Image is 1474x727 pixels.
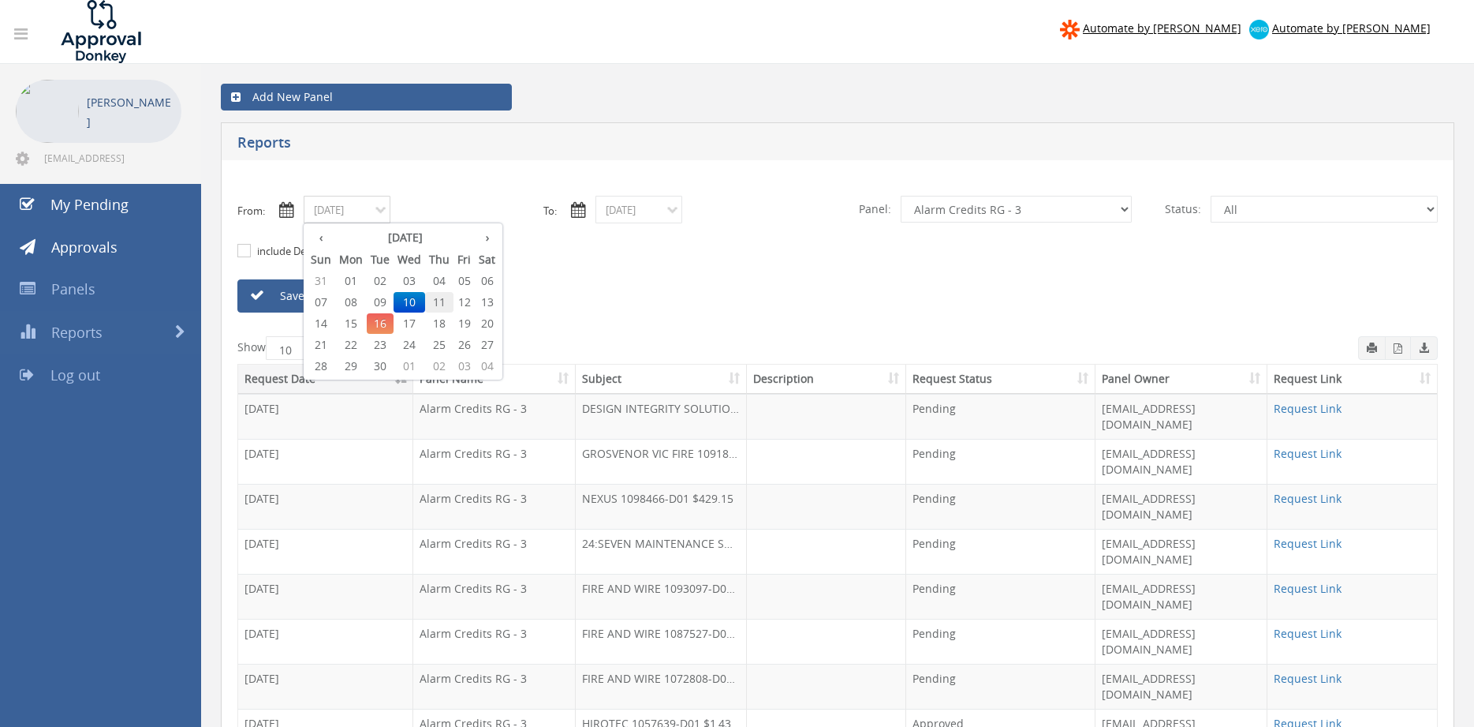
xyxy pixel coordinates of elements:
span: 11 [425,292,453,313]
span: Approvals [51,238,118,257]
span: 17 [394,313,425,334]
td: [DATE] [238,619,413,664]
th: Request Status: activate to sort column ascending [906,365,1095,394]
td: [EMAIL_ADDRESS][DOMAIN_NAME] [1095,394,1268,439]
span: 14 [307,313,335,334]
span: 23 [367,335,394,355]
td: [DATE] [238,574,413,619]
td: [DATE] [238,484,413,529]
td: Alarm Credits RG - 3 [413,574,576,619]
td: [EMAIL_ADDRESS][DOMAIN_NAME] [1095,574,1268,619]
span: Panels [51,279,95,298]
a: Request Link [1274,446,1342,461]
span: 01 [335,271,367,291]
h5: Reports [237,135,1080,155]
a: Request Link [1274,581,1342,596]
th: Sun [307,249,335,271]
span: 09 [367,292,394,313]
span: 20 [475,313,499,334]
a: Request Link [1274,536,1342,551]
span: 01 [394,356,425,377]
td: [EMAIL_ADDRESS][DOMAIN_NAME] [1095,619,1268,664]
a: Request Link [1274,491,1342,506]
span: My Pending [50,195,129,214]
td: Alarm Credits RG - 3 [413,394,576,439]
span: 26 [453,335,475,355]
th: [DATE] [335,227,475,249]
span: 24 [394,335,425,355]
img: xero-logo.png [1249,20,1269,39]
td: [DATE] [238,529,413,574]
td: Alarm Credits RG - 3 [413,529,576,574]
span: 28 [307,356,335,377]
td: Pending [906,529,1095,574]
th: Request Date: activate to sort column descending [238,365,413,394]
td: Pending [906,439,1095,484]
td: [EMAIL_ADDRESS][DOMAIN_NAME] [1095,664,1268,709]
span: 27 [475,335,499,355]
td: FIRE AND WIRE 1072808-D01 $102.30 [576,664,747,709]
td: [EMAIL_ADDRESS][DOMAIN_NAME] [1095,529,1268,574]
td: Alarm Credits RG - 3 [413,664,576,709]
span: Reports [51,323,103,342]
span: 05 [453,271,475,291]
th: ‹ [307,227,335,249]
td: FIRE AND WIRE 1087527-D01 $1,012.00 [576,619,747,664]
td: NEXUS 1098466-D01 $429.15 [576,484,747,529]
th: Description: activate to sort column ascending [747,365,906,394]
th: Tue [367,249,394,271]
span: 13 [475,292,499,313]
span: 18 [425,313,453,334]
span: 12 [453,292,475,313]
span: 19 [453,313,475,334]
a: Add New Panel [221,84,512,111]
span: 16 [367,313,394,334]
label: Show entries [237,336,362,360]
td: [EMAIL_ADDRESS][DOMAIN_NAME] [1095,439,1268,484]
th: › [475,227,499,249]
td: Pending [906,574,1095,619]
th: Request Link: activate to sort column ascending [1267,365,1437,394]
span: 04 [425,271,453,291]
span: 29 [335,356,367,377]
td: Alarm Credits RG - 3 [413,484,576,529]
span: 25 [425,335,453,355]
span: Panel: [849,196,901,223]
label: From: [237,204,265,219]
th: Thu [425,249,453,271]
a: Request Link [1274,401,1342,416]
th: Fri [453,249,475,271]
span: 31 [307,271,335,291]
td: [DATE] [238,439,413,484]
span: 08 [335,292,367,313]
span: 02 [367,271,394,291]
a: Request Link [1274,626,1342,641]
span: 07 [307,292,335,313]
th: Mon [335,249,367,271]
span: 03 [394,271,425,291]
span: 02 [425,356,453,377]
span: 15 [335,313,367,334]
label: include Description [253,244,347,260]
span: 10 [394,292,425,313]
td: DESIGN INTEGRITY SOLUTIONS 1082174-D01 $1,347.50 [576,394,747,439]
p: [PERSON_NAME] [87,92,174,132]
select: Showentries [266,336,325,360]
span: Status: [1155,196,1211,223]
label: To: [543,204,557,219]
td: [DATE] [238,664,413,709]
td: Pending [906,664,1095,709]
a: Request Link [1274,671,1342,686]
span: Automate by [PERSON_NAME] [1083,21,1241,36]
span: Automate by [PERSON_NAME] [1272,21,1431,36]
img: zapier-logomark.png [1060,20,1080,39]
span: 22 [335,335,367,355]
td: Alarm Credits RG - 3 [413,619,576,664]
span: 03 [453,356,475,377]
td: FIRE AND WIRE 1093097-D01 $253.00 [576,574,747,619]
a: Save [237,279,419,313]
td: [EMAIL_ADDRESS][DOMAIN_NAME] [1095,484,1268,529]
th: Sat [475,249,499,271]
td: GROSVENOR VIC FIRE 1091862-D01 $327.36 [576,439,747,484]
span: [EMAIL_ADDRESS][DOMAIN_NAME] [44,152,178,164]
